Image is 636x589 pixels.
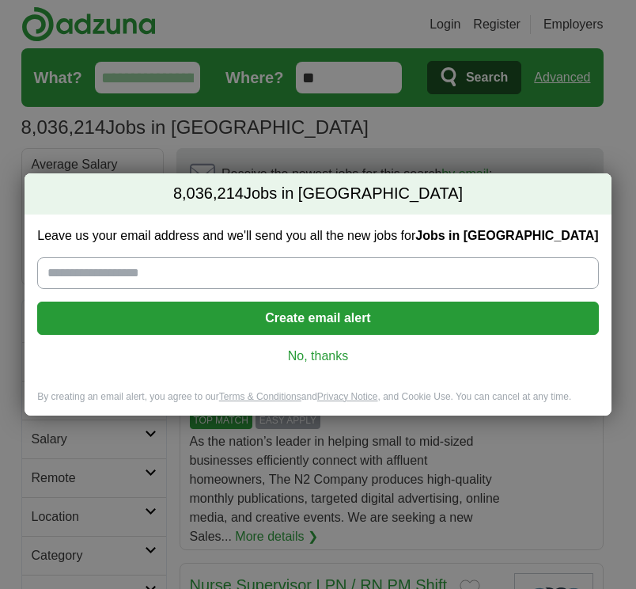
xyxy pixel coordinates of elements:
[219,391,301,402] a: Terms & Conditions
[37,227,598,245] label: Leave us your email address and we'll send you all the new jobs for
[317,391,378,402] a: Privacy Notice
[415,229,598,242] strong: Jobs in [GEOGRAPHIC_DATA]
[25,390,611,416] div: By creating an email alert, you agree to our and , and Cookie Use. You can cancel at any time.
[50,348,585,365] a: No, thanks
[173,183,244,205] span: 8,036,214
[37,302,598,335] button: Create email alert
[25,173,611,215] h2: Jobs in [GEOGRAPHIC_DATA]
